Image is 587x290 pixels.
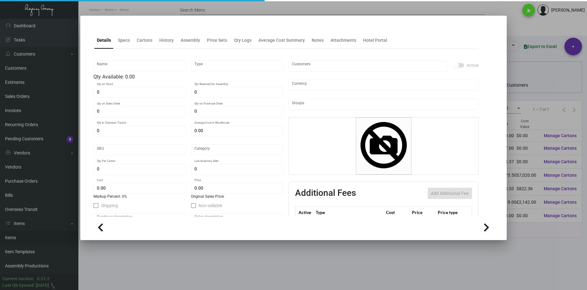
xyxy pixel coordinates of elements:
div: 0.51.2 [37,276,50,282]
div: Qty Available: 0.00 [93,73,283,81]
h2: Additional Fees [295,188,356,199]
div: History [159,37,174,44]
div: Price Sets [207,37,227,44]
div: Current version: [3,276,34,282]
div: Hotel Portal [363,37,387,44]
div: Specs [118,37,130,44]
div: Details [97,37,111,44]
div: Qty Logs [234,37,251,44]
div: Cartons [137,37,152,44]
div: Notes [312,37,324,44]
div: Attachments [331,37,356,44]
th: Active [295,207,315,218]
th: Price [410,207,436,218]
th: Price type [436,207,464,218]
th: Cost [384,207,410,218]
span: Non-sellable [198,202,222,209]
button: Add Additional Fee [428,188,472,199]
span: Active [467,62,479,69]
input: Add new.. [292,102,475,107]
span: Add Additional Fee [431,191,469,196]
div: Average Cost Summary [258,37,305,44]
th: Type [314,207,384,218]
div: Assembly [181,37,200,44]
input: Add new.. [292,63,445,68]
span: Shipping [101,202,118,209]
div: Last Qb Synced: [DATE] [3,282,49,289]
